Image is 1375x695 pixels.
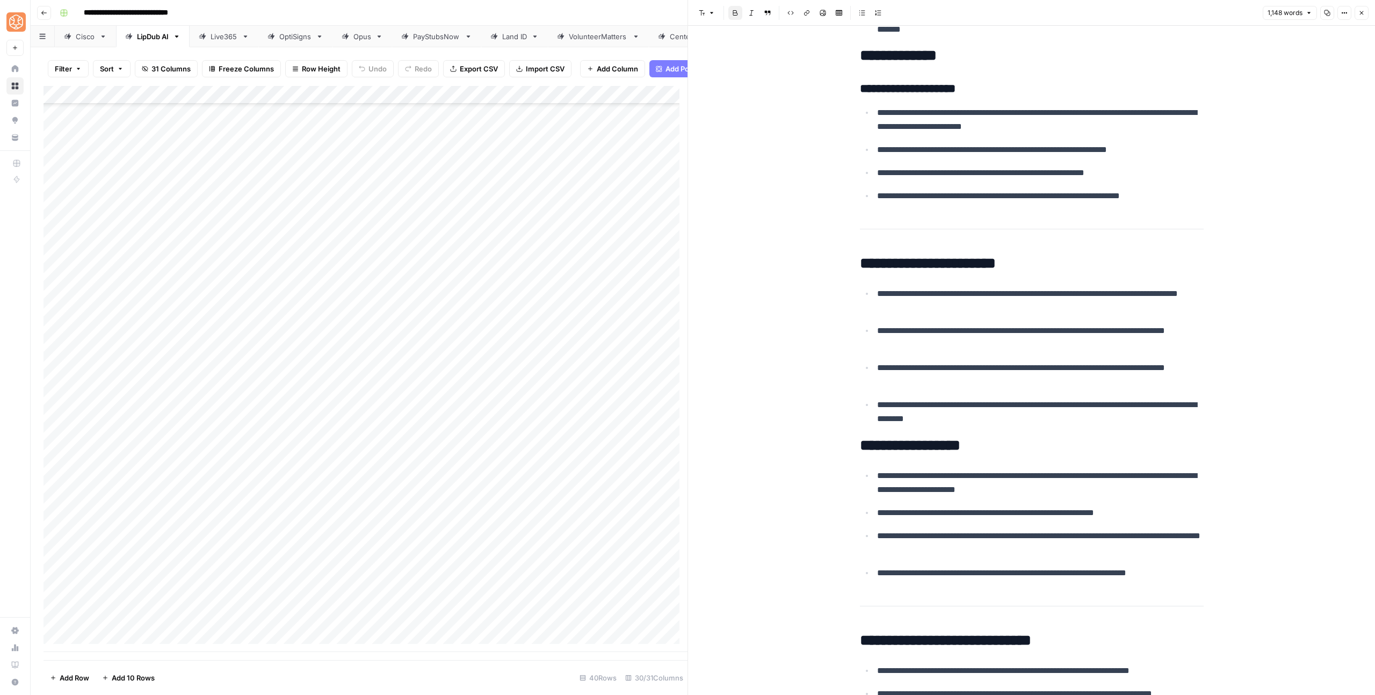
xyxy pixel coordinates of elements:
[6,12,26,32] img: SimpleTiger Logo
[135,60,198,77] button: 31 Columns
[481,26,548,47] a: Land ID
[116,26,190,47] a: LipDub AI
[190,26,258,47] a: Live365
[6,674,24,691] button: Help + Support
[76,31,95,42] div: Cisco
[670,31,710,42] div: Centerbase
[302,63,341,74] span: Row Height
[352,60,394,77] button: Undo
[151,63,191,74] span: 31 Columns
[353,31,371,42] div: Opus
[597,63,638,74] span: Add Column
[6,112,24,129] a: Opportunities
[6,77,24,95] a: Browse
[460,63,498,74] span: Export CSV
[502,31,527,42] div: Land ID
[649,26,730,47] a: Centerbase
[1268,8,1302,18] span: 1,148 words
[6,9,24,35] button: Workspace: SimpleTiger
[398,60,439,77] button: Redo
[279,31,312,42] div: OptiSigns
[580,60,645,77] button: Add Column
[509,60,571,77] button: Import CSV
[137,31,169,42] div: LipDub AI
[621,669,687,686] div: 30/31 Columns
[202,60,281,77] button: Freeze Columns
[443,60,505,77] button: Export CSV
[55,26,116,47] a: Cisco
[6,656,24,674] a: Learning Hub
[96,669,161,686] button: Add 10 Rows
[6,95,24,112] a: Insights
[258,26,332,47] a: OptiSigns
[55,63,72,74] span: Filter
[44,669,96,686] button: Add Row
[368,63,387,74] span: Undo
[415,63,432,74] span: Redo
[100,63,114,74] span: Sort
[332,26,392,47] a: Opus
[112,672,155,683] span: Add 10 Rows
[548,26,649,47] a: VolunteerMatters
[219,63,274,74] span: Freeze Columns
[93,60,131,77] button: Sort
[392,26,481,47] a: PayStubsNow
[1263,6,1317,20] button: 1,148 words
[60,672,89,683] span: Add Row
[6,639,24,656] a: Usage
[413,31,460,42] div: PayStubsNow
[649,60,730,77] button: Add Power Agent
[575,669,621,686] div: 40 Rows
[6,622,24,639] a: Settings
[211,31,237,42] div: Live365
[526,63,565,74] span: Import CSV
[285,60,348,77] button: Row Height
[48,60,89,77] button: Filter
[569,31,628,42] div: VolunteerMatters
[6,60,24,77] a: Home
[665,63,724,74] span: Add Power Agent
[6,129,24,146] a: Your Data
